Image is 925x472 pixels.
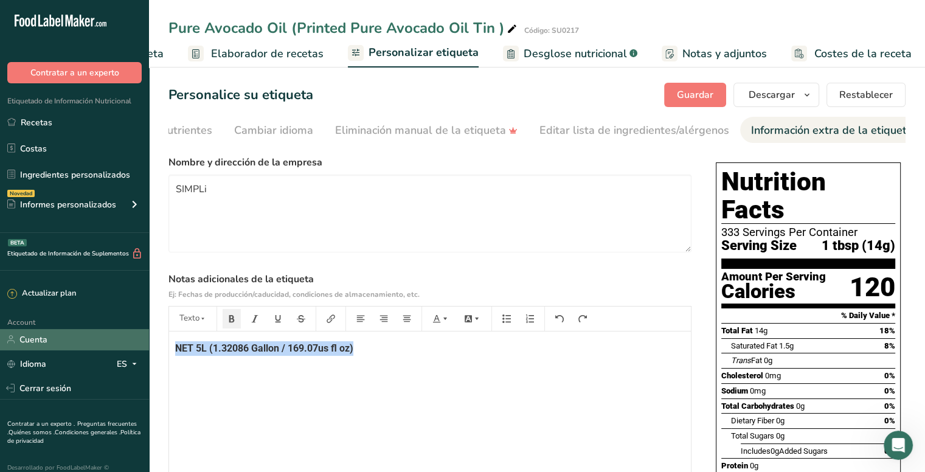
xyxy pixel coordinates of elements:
iframe: Intercom live chat [884,431,913,460]
span: Restablecer [839,88,893,102]
span: Guardar [677,88,713,102]
span: Elaborador de recetas [211,46,324,62]
span: 0% [884,416,895,425]
div: BETA [8,239,27,246]
a: Quiénes somos . [9,428,55,437]
span: Cholesterol [721,371,763,380]
span: Saturated Fat [731,341,777,350]
div: Amount Per Serving [721,271,826,283]
span: 8% [884,341,895,350]
span: 1 tbsp (14g) [822,238,895,254]
span: Total Carbohydrates [721,401,794,411]
label: Notas adicionales de la etiqueta [168,272,691,301]
div: Eliminación manual de la etiqueta [335,122,518,139]
span: 0g [771,446,779,456]
span: 14g [755,326,767,335]
span: 0mg [750,386,766,395]
h1: Personalice su etiqueta [168,85,313,105]
span: Serving Size [721,238,797,254]
label: Nombre y dirección de la empresa [168,155,691,170]
a: Notas y adjuntos [662,40,767,68]
span: Total Fat [721,326,753,335]
a: Idioma [7,353,46,375]
div: Información extra de la etiqueta [751,122,913,139]
div: Pure Avocado Oil (Printed Pure Avocado Oil Tin ) [168,17,519,39]
a: Costes de la receta [791,40,912,68]
span: Dietary Fiber [731,416,774,425]
span: 1.5g [779,341,794,350]
span: 0g [776,431,785,440]
span: Descargar [749,88,795,102]
div: Informes personalizados [7,198,116,211]
span: 0% [884,401,895,411]
div: Editar lista de ingredientes/alérgenos [539,122,729,139]
span: Total Sugars [731,431,774,440]
span: 0% [884,386,895,395]
section: % Daily Value * [721,308,895,323]
span: Notas y adjuntos [682,46,767,62]
div: 333 Servings Per Container [721,226,895,238]
span: 18% [879,326,895,335]
h1: Nutrition Facts [721,168,895,224]
a: Desglose nutricional [503,40,637,68]
i: Trans [731,356,751,365]
div: Novedad [7,190,35,197]
a: Condiciones generales . [55,428,120,437]
button: Descargar [733,83,819,107]
span: Protein [721,461,748,470]
div: Actualizar plan [7,288,76,300]
span: Ej: Fechas de producción/caducidad, condiciones de almacenamiento, etc. [168,290,420,299]
button: Texto [175,309,211,328]
a: Contratar a un experto . [7,420,75,428]
button: Contratar a un experto [7,62,142,83]
button: Restablecer [826,83,906,107]
div: Calories [721,283,826,300]
div: 120 [850,271,895,304]
a: Política de privacidad [7,428,140,445]
span: NET 5L (1.32086 Gallon / 169.07us fl oz) [175,342,353,354]
span: 0g [750,461,758,470]
span: 0% [884,371,895,380]
a: Elaborador de recetas [188,40,324,68]
span: 0mg [765,371,781,380]
button: Guardar [664,83,726,107]
span: Fat [731,356,762,365]
span: Sodium [721,386,748,395]
div: Cambiar idioma [234,122,313,139]
a: Preguntas frecuentes . [7,420,137,437]
span: 0g [764,356,772,365]
span: 0g [776,416,785,425]
span: 0g [796,401,805,411]
span: Includes Added Sugars [741,446,828,456]
span: Costes de la receta [814,46,912,62]
span: Personalizar etiqueta [369,44,479,61]
div: ES [117,356,142,371]
div: Código: SU0217 [524,25,579,36]
a: Personalizar etiqueta [348,39,479,68]
span: Desglose nutricional [524,46,627,62]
